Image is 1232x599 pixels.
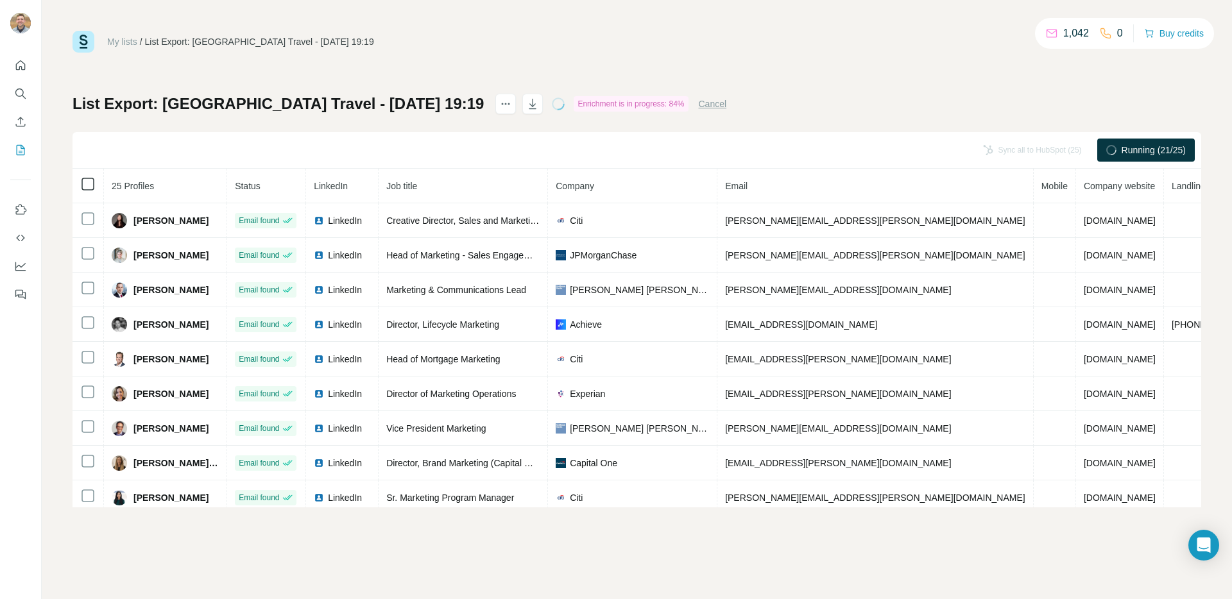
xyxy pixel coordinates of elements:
[328,249,362,262] span: LinkedIn
[699,97,727,110] button: Cancel
[10,226,31,249] button: Use Surfe API
[574,96,688,112] div: Enrichment is in progress: 84%
[1084,458,1156,468] span: [DOMAIN_NAME]
[133,249,209,262] span: [PERSON_NAME]
[239,492,279,503] span: Email found
[1041,181,1068,191] span: Mobile
[386,389,516,399] span: Director of Marketing Operations
[10,255,31,278] button: Dashboard
[133,457,219,469] span: [PERSON_NAME], MBA
[314,319,324,330] img: LinkedIn logo
[556,354,566,364] img: company-logo
[112,181,154,191] span: 25 Profiles
[1084,354,1156,364] span: [DOMAIN_NAME]
[725,319,877,330] span: [EMAIL_ADDRESS][DOMAIN_NAME]
[556,250,566,260] img: company-logo
[1084,319,1156,330] span: [DOMAIN_NAME]
[1084,215,1156,226] span: [DOMAIN_NAME]
[386,423,486,434] span: Vice President Marketing
[314,285,324,295] img: LinkedIn logo
[725,493,1025,503] span: [PERSON_NAME][EMAIL_ADDRESS][PERSON_NAME][DOMAIN_NAME]
[570,387,605,400] span: Experian
[725,389,951,399] span: [EMAIL_ADDRESS][PERSON_NAME][DOMAIN_NAME]
[328,283,362,296] span: LinkedIn
[1084,389,1156,399] span: [DOMAIN_NAME]
[725,215,1025,226] span: [PERSON_NAME][EMAIL_ADDRESS][PERSON_NAME][DOMAIN_NAME]
[112,455,127,471] img: Avatar
[556,423,566,434] img: company-logo
[112,248,127,263] img: Avatar
[239,457,279,469] span: Email found
[235,181,261,191] span: Status
[556,458,566,468] img: company-logo
[386,250,588,260] span: Head of Marketing - Sales Engagement, Payments
[1084,181,1155,191] span: Company website
[239,319,279,330] span: Email found
[570,283,709,296] span: [PERSON_NAME] [PERSON_NAME]
[1084,285,1156,295] span: [DOMAIN_NAME]
[73,94,484,114] h1: List Export: [GEOGRAPHIC_DATA] Travel - [DATE] 19:19
[1122,144,1186,156] span: Running (21/25)
[314,389,324,399] img: LinkedIn logo
[570,353,583,366] span: Citi
[239,353,279,365] span: Email found
[10,82,31,105] button: Search
[133,353,209,366] span: [PERSON_NAME]
[725,285,951,295] span: [PERSON_NAME][EMAIL_ADDRESS][DOMAIN_NAME]
[314,458,324,468] img: LinkedIn logo
[570,491,583,504] span: Citi
[570,457,617,469] span: Capital One
[328,318,362,331] span: LinkedIn
[556,215,566,226] img: company-logo
[10,13,31,33] img: Avatar
[1084,250,1156,260] span: [DOMAIN_NAME]
[328,491,362,504] span: LinkedIn
[133,491,209,504] span: [PERSON_NAME]
[133,214,209,227] span: [PERSON_NAME]
[495,94,516,114] button: actions
[145,35,374,48] div: List Export: [GEOGRAPHIC_DATA] Travel - [DATE] 19:19
[10,198,31,221] button: Use Surfe on LinkedIn
[10,139,31,162] button: My lists
[112,282,127,298] img: Avatar
[73,31,94,53] img: Surfe Logo
[328,422,362,435] span: LinkedIn
[112,490,127,505] img: Avatar
[112,317,127,332] img: Avatar
[112,213,127,228] img: Avatar
[725,354,951,364] span: [EMAIL_ADDRESS][PERSON_NAME][DOMAIN_NAME]
[386,285,526,295] span: Marketing & Communications Lead
[725,250,1025,260] span: [PERSON_NAME][EMAIL_ADDRESS][PERSON_NAME][DOMAIN_NAME]
[239,249,279,261] span: Email found
[314,181,348,191] span: LinkedIn
[570,214,583,227] span: Citi
[570,422,709,435] span: [PERSON_NAME] [PERSON_NAME]
[239,388,279,400] span: Email found
[556,319,566,330] img: company-logo
[328,353,362,366] span: LinkedIn
[1188,530,1219,561] div: Open Intercom Messenger
[570,318,602,331] span: Achieve
[386,319,499,330] span: Director, Lifecycle Marketing
[556,181,594,191] span: Company
[112,421,127,436] img: Avatar
[1084,493,1156,503] span: [DOMAIN_NAME]
[386,354,500,364] span: Head of Mortgage Marketing
[314,423,324,434] img: LinkedIn logo
[239,423,279,434] span: Email found
[239,215,279,226] span: Email found
[10,283,31,306] button: Feedback
[133,387,209,400] span: [PERSON_NAME]
[314,493,324,503] img: LinkedIn logo
[1063,26,1089,41] p: 1,042
[1172,181,1206,191] span: Landline
[112,351,127,367] img: Avatar
[725,181,748,191] span: Email
[328,457,362,469] span: LinkedIn
[556,389,566,399] img: company-logo
[328,387,362,400] span: LinkedIn
[386,215,540,226] span: Creative Director, Sales and Marketing
[239,284,279,296] span: Email found
[386,458,565,468] span: Director, Brand Marketing (Capital One Auto)
[314,354,324,364] img: LinkedIn logo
